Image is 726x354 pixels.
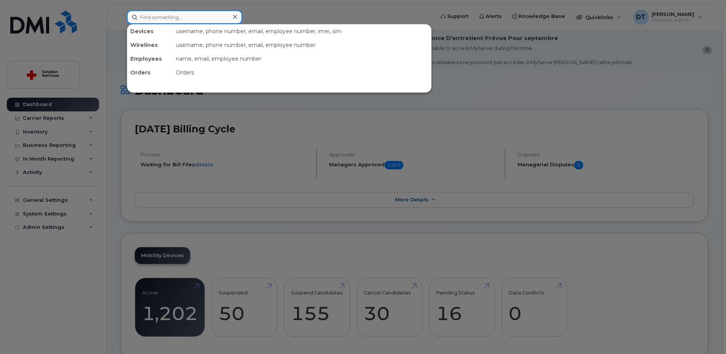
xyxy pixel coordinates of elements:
[127,38,173,52] div: Wirelines
[173,66,431,79] div: Orders
[127,66,173,79] div: Orders
[173,52,431,66] div: name, email, employee number
[173,24,431,38] div: username, phone number, email, employee number, imei, sim
[173,38,431,52] div: username, phone number, email, employee number
[127,52,173,66] div: Employees
[127,24,173,38] div: Devices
